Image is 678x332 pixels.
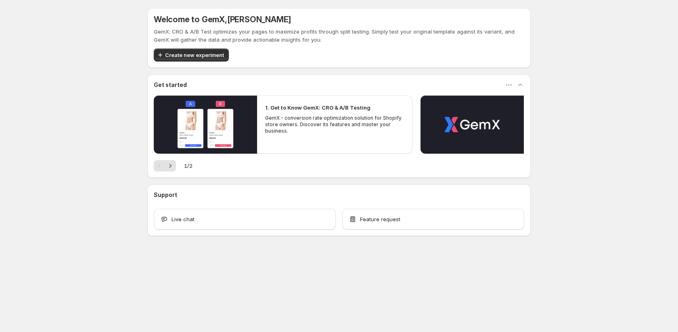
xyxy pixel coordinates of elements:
h3: Support [154,191,177,199]
h2: 1. Get to Know GemX: CRO & A/B Testing [265,104,370,112]
button: Play video [154,95,257,154]
span: , [PERSON_NAME] [225,15,291,24]
p: GemX: CRO & A/B Test optimizes your pages to maximize profits through split testing. Simply test ... [154,27,524,44]
button: Next [165,160,176,171]
p: GemX - conversion rate optimization solution for Shopify store owners. Discover its features and ... [265,115,404,134]
span: Create new experiment [165,51,224,59]
span: Live chat [172,215,195,223]
span: 1 / 2 [184,162,193,170]
button: Create new experiment [154,49,229,61]
h3: Get started [154,81,187,89]
nav: Pagination [154,160,176,171]
button: Play video [421,95,524,154]
h5: Welcome to GemX [154,15,291,24]
span: Feature request [360,215,400,223]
